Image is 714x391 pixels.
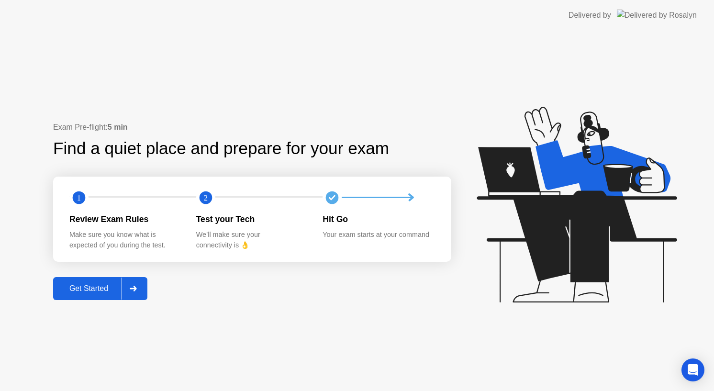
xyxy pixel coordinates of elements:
[323,213,434,225] div: Hit Go
[56,284,122,293] div: Get Started
[53,277,147,300] button: Get Started
[69,213,181,225] div: Review Exam Rules
[569,10,611,21] div: Delivered by
[53,136,390,161] div: Find a quiet place and prepare for your exam
[53,122,451,133] div: Exam Pre-flight:
[77,193,81,202] text: 1
[196,213,308,225] div: Test your Tech
[196,230,308,250] div: We’ll make sure your connectivity is 👌
[69,230,181,250] div: Make sure you know what is expected of you during the test.
[681,358,704,381] div: Open Intercom Messenger
[617,10,697,21] img: Delivered by Rosalyn
[323,230,434,240] div: Your exam starts at your command
[204,193,208,202] text: 2
[108,123,128,131] b: 5 min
